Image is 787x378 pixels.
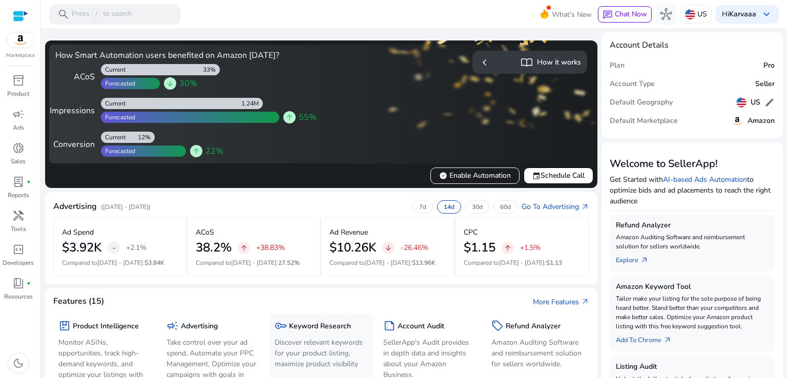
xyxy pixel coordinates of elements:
h5: Pro [763,61,775,70]
h5: US [751,98,760,107]
h4: Advertising [53,202,97,212]
span: lab_profile [12,176,25,188]
span: event [532,172,541,180]
span: chat [603,10,613,20]
h5: Seller [755,80,775,89]
img: us.svg [736,97,747,108]
span: [DATE] - [DATE] [97,259,143,267]
span: 22% [205,145,223,157]
p: Tailor make your listing for the sole purpose of being heard better. Stand better than your compe... [616,294,769,331]
p: Marketplace [6,52,35,59]
img: amazon.svg [7,32,34,48]
p: -26.46% [401,244,428,251]
span: handyman [12,209,25,222]
span: package [58,320,71,332]
h3: Welcome to SellerApp! [610,158,775,170]
h5: Amazon Keyword Tool [616,283,769,291]
span: $1.13 [546,259,562,267]
p: Product [7,89,29,98]
p: 30d [472,203,483,211]
span: search [57,8,70,20]
h5: Default Marketplace [610,117,678,125]
h5: Amazon [748,117,775,125]
h5: Default Geography [610,98,673,107]
a: Add To Chrome [616,331,680,345]
div: Conversion [55,138,95,151]
h5: Plan [610,61,625,70]
h5: Advertising [181,322,218,331]
span: fiber_manual_record [27,281,31,285]
span: dark_mode [12,357,25,369]
span: arrow_outward [664,336,672,344]
h5: Product Intelligence [73,322,139,331]
span: chevron_left [479,56,491,69]
span: arrow_downward [166,79,174,88]
p: Ad Spend [62,227,94,238]
p: Compared to : [329,258,446,267]
span: arrow_upward [285,113,294,121]
span: campaign [12,108,25,120]
b: Karvaaa [729,9,756,19]
h2: $3.92K [62,240,101,255]
a: Explorearrow_outward [616,251,657,265]
p: Tools [11,224,26,234]
span: edit [764,97,775,108]
h4: How Smart Automation users benefited on Amazon [DATE]? [55,51,317,60]
h5: Refund Analyzer [616,221,769,230]
h4: Features (15) [53,297,104,306]
span: 27.52% [278,259,300,267]
span: verified [439,172,447,180]
span: arrow_upward [240,244,248,252]
h5: Keyword Research [289,322,351,331]
span: / [92,9,101,20]
h2: $1.15 [464,240,495,255]
span: sell [491,320,504,332]
div: ACoS [55,71,95,83]
span: $3.84K [144,259,164,267]
p: CPC [464,227,478,238]
span: [DATE] - [DATE] [231,259,277,267]
p: Amazon Auditing Software and reimbursement solution for sellers worldwide. [616,233,769,251]
span: import_contacts [521,56,533,69]
p: Ads [13,123,24,132]
p: +2.1% [126,244,147,251]
p: ACoS [196,227,214,238]
div: Impressions [55,104,95,117]
h2: 38.2% [196,240,232,255]
p: Ad Revenue [329,227,368,238]
span: [DATE] - [DATE] [499,259,545,267]
div: Current [101,133,126,141]
span: 55% [299,111,317,123]
h5: Listing Audit [616,363,769,371]
button: chatChat Now [598,6,652,23]
span: arrow_outward [640,256,649,264]
span: 30% [179,77,197,90]
span: Enable Automation [439,170,511,181]
div: Current [101,66,126,74]
p: Compared to : [196,258,312,267]
h2: $10.26K [329,240,376,255]
p: ([DATE] - [DATE]) [101,202,151,212]
span: - [112,242,116,254]
span: fiber_manual_record [27,180,31,184]
a: Go To Advertisingarrow_outward [522,201,589,212]
span: campaign [167,320,179,332]
span: inventory_2 [12,74,25,87]
p: +38.83% [256,244,285,251]
div: Forecasted [101,147,135,155]
p: Developers [3,258,34,267]
div: 1.24M [241,99,263,108]
span: keyboard_arrow_down [760,8,773,20]
span: summarize [383,320,396,332]
span: arrow_upward [192,147,200,155]
span: donut_small [12,142,25,154]
span: Chat Now [615,9,647,19]
p: 7d [419,203,426,211]
p: US [697,5,707,23]
p: Hi [722,11,756,18]
h4: Account Details [610,40,669,50]
p: 60d [500,203,511,211]
div: Current [101,99,126,108]
span: $13.96K [412,259,436,267]
h5: Account Type [610,80,655,89]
